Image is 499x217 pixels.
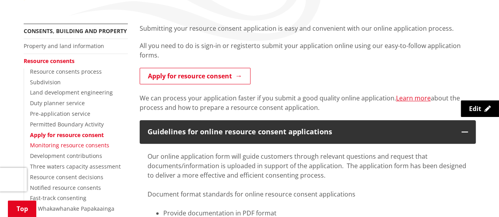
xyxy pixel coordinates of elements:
a: Three waters capacity assessment [30,163,121,170]
span: Edit [469,104,481,113]
a: Learn more [396,94,431,102]
a: Fast-track consenting [30,194,86,202]
button: Guidelines for online resource consent applications [140,120,476,144]
a: Permitted Boundary Activity [30,121,104,128]
a: Development contributions [30,152,102,160]
a: Notified resource consents [30,184,101,191]
a: Resource consents process [30,68,102,75]
a: Consents, building and property [24,27,127,35]
div: Guidelines for online resource consent applications [148,128,454,136]
div: Document format standards for online resource consent applications​ [148,189,468,199]
a: Monitoring resource consents [30,141,109,149]
p: to submit your application online using our easy-to-follow application forms. [140,41,476,60]
a: Subdivision [30,78,61,86]
a: Land development engineering [30,89,113,96]
a: Resource consents [24,57,75,65]
a: Edit [461,100,499,117]
span: Submitting your resource consent application is easy and convenient with our online application p... [140,24,454,33]
a: Property and land information [24,42,104,50]
span: All you need to do is sign-in or register [140,41,254,50]
a: Apply for resource consent [30,131,104,139]
p: We can process your application faster if you submit a good quality online application. about the... [140,93,476,112]
iframe: Messenger Launcher [463,184,491,212]
div: Our online application form will guide customers through relevant questions and request that docu... [148,152,468,180]
a: Resource consent decisions [30,173,103,181]
a: Top [8,200,36,217]
a: Duty planner service [30,99,85,107]
a: Te Whakawhanake Papakaainga [30,205,114,212]
a: Apply for resource consent [140,68,250,84]
a: Pre-application service [30,110,90,117]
